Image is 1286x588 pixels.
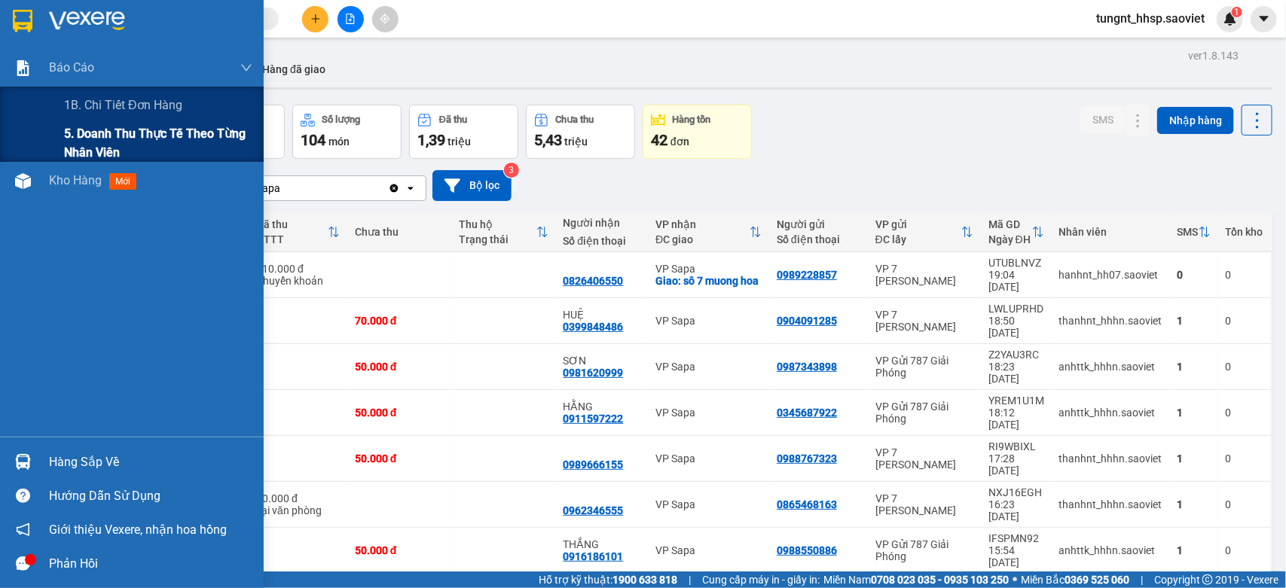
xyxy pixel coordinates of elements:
span: aim [380,14,390,24]
div: Giao: sô 7 muong hoa [655,275,762,287]
div: 0981620999 [564,367,624,379]
div: Chưa thu [355,226,444,238]
div: 0988550886 [777,544,837,556]
div: 0 [1178,269,1211,281]
div: VP Sapa [655,407,762,419]
div: anhttk_hhhn.saoviet [1059,407,1162,419]
span: copyright [1202,574,1213,585]
div: Số lượng [322,114,361,125]
div: Tại văn phòng [256,504,340,516]
div: 0988767323 [777,452,837,465]
div: Nhân viên [1059,226,1162,238]
div: VP Sapa [655,361,762,373]
div: 0 [1226,498,1263,510]
div: hanhnt_hh07.saoviet [1059,269,1162,281]
img: logo-vxr [13,10,32,32]
span: 5,43 [534,131,562,149]
div: Hướng dẫn sử dụng [49,485,252,507]
div: 50.000 đ [355,407,444,419]
button: Số lượng104món [292,105,402,159]
div: NXJ16EGH [988,486,1044,498]
span: notification [16,522,30,537]
th: Toggle SortBy [249,212,347,252]
div: 15:54 [DATE] [988,544,1044,568]
div: 0399848486 [564,321,624,333]
div: 70.000 đ [355,315,444,327]
strong: 1900 633 818 [612,574,677,586]
div: 50.000 đ [355,361,444,373]
div: Hàng tồn [673,114,711,125]
div: 0 [1226,452,1263,465]
div: 1 [1178,407,1211,419]
div: 0911597222 [564,413,624,425]
div: VP Sapa [655,544,762,556]
span: 1B. Chi tiết đơn hàng [64,96,183,114]
div: LWLUPRHD [988,303,1044,315]
span: Giới thiệu Vexere, nhận hoa hồng [49,520,227,539]
div: 0916186101 [564,550,624,562]
img: icon-new-feature [1223,12,1237,26]
div: YREM1U1M [988,395,1044,407]
div: 0989666155 [564,459,624,471]
th: Toggle SortBy [648,212,769,252]
th: Toggle SortBy [1170,212,1218,252]
div: VP nhận [655,218,750,230]
div: VP Sapa [655,315,762,327]
div: 0962346555 [564,504,624,516]
div: Z2YAU3RC [988,349,1044,361]
div: 50.000 đ [355,452,444,465]
div: Trạng thái [459,233,536,245]
div: 17:28 [DATE] [988,452,1044,477]
div: VP Sapa [655,263,762,275]
div: Mã GD [988,218,1032,230]
div: VP Sapa [655,498,762,510]
div: ver 1.8.143 [1188,47,1239,64]
span: caret-down [1257,12,1271,26]
span: | [689,571,691,588]
span: triệu [448,136,471,148]
button: file-add [338,6,364,32]
div: Số điện thoại [777,233,860,245]
div: Chưa thu [556,114,594,125]
div: VP Gửi 787 Giải Phóng [875,538,973,562]
div: SMS [1178,226,1199,238]
strong: 0369 525 060 [1065,574,1129,586]
span: file-add [345,14,356,24]
span: ⚪️ [1013,577,1017,583]
div: 50.000 đ [355,544,444,556]
div: 50.000 đ [256,492,340,504]
button: Bộ lọc [432,170,512,201]
span: Hỗ trợ kỹ thuật: [539,571,677,588]
span: đơn [670,136,689,148]
span: question-circle [16,489,30,503]
div: Thu hộ [459,218,536,230]
span: plus [310,14,321,24]
svg: Clear value [388,182,400,194]
button: Hàng tồn42đơn [643,105,752,159]
span: tungnt_hhsp.saoviet [1084,9,1217,28]
button: Chưa thu5,43 triệu [526,105,635,159]
div: 0 [1226,315,1263,327]
button: Hàng đã giao [250,51,338,87]
div: 0904091285 [777,315,837,327]
div: 0989228857 [777,269,837,281]
div: thanhnt_hhhn.saoviet [1059,498,1162,510]
span: 42 [651,131,667,149]
div: HTTT [256,233,328,245]
div: 0 [1226,269,1263,281]
div: 1 [1178,315,1211,327]
div: VP 7 [PERSON_NAME] [875,263,973,287]
div: 110.000 đ [256,263,340,275]
span: Kho hàng [49,173,102,187]
div: 1 [1178,361,1211,373]
div: 19:04 [DATE] [988,269,1044,293]
span: 1,39 [417,131,445,149]
div: Đã thu [256,218,328,230]
div: VP 7 [PERSON_NAME] [875,446,973,471]
th: Toggle SortBy [451,212,555,252]
span: Miền Bắc [1021,571,1129,588]
input: Selected VP Sapa. [282,181,283,196]
div: THẮNG [564,538,641,550]
div: Ngày ĐH [988,233,1032,245]
div: VP Sapa [655,452,762,465]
